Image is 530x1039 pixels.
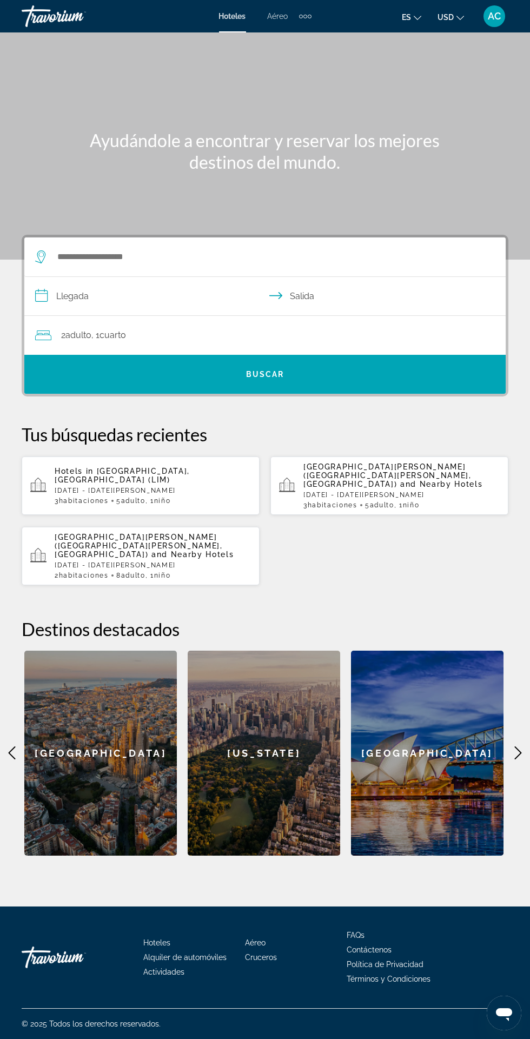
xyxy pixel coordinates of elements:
[303,462,472,488] span: [GEOGRAPHIC_DATA][PERSON_NAME] ([GEOGRAPHIC_DATA][PERSON_NAME], [GEOGRAPHIC_DATA])
[188,651,340,856] a: New York[US_STATE]
[143,968,184,976] a: Actividades
[55,561,251,569] p: [DATE] - [DATE][PERSON_NAME]
[438,9,464,25] button: Change currency
[154,497,171,505] span: Niño
[351,651,504,856] div: [GEOGRAPHIC_DATA]
[268,12,288,21] a: Aéreo
[347,931,365,939] a: FAQs
[22,941,130,974] a: Go Home
[145,497,171,505] span: , 1
[219,12,246,21] a: Hoteles
[56,249,479,265] input: Search hotel destination
[488,11,501,22] span: AC
[59,497,109,505] span: habitaciones
[303,491,500,499] p: [DATE] - [DATE][PERSON_NAME]
[400,480,483,488] span: and Nearby Hotels
[245,938,266,947] a: Aéreo
[22,618,508,640] h2: Destinos destacados
[22,2,130,30] a: Travorium
[24,355,506,394] button: Search
[151,550,234,559] span: and Nearby Hotels
[347,975,430,983] a: Términos y Condiciones
[121,572,145,579] span: Adulto
[351,651,504,856] a: Sydney[GEOGRAPHIC_DATA]
[24,316,506,355] button: Travelers: 2 adults, 0 children
[270,456,508,515] button: [GEOGRAPHIC_DATA][PERSON_NAME] ([GEOGRAPHIC_DATA][PERSON_NAME], [GEOGRAPHIC_DATA]) and Nearby Hot...
[480,5,508,28] button: User Menu
[402,13,411,22] span: es
[116,572,145,579] span: 8
[24,651,177,856] div: [GEOGRAPHIC_DATA]
[303,501,357,509] span: 3
[438,13,454,22] span: USD
[116,497,145,505] span: 5
[402,9,421,25] button: Change language
[24,277,506,316] button: Select check in and out date
[370,501,394,509] span: Adulto
[487,996,521,1030] iframe: Button to launch messaging window
[347,960,423,969] a: Política de Privacidad
[22,526,260,586] button: [GEOGRAPHIC_DATA][PERSON_NAME] ([GEOGRAPHIC_DATA][PERSON_NAME], [GEOGRAPHIC_DATA]) and Nearby Hot...
[245,953,277,962] a: Cruceros
[246,370,284,379] span: Buscar
[308,501,357,509] span: habitaciones
[59,572,109,579] span: habitaciones
[145,572,171,579] span: , 1
[24,237,506,394] div: Search widget
[143,953,227,962] a: Alquiler de automóviles
[154,572,171,579] span: Niño
[143,938,170,947] a: Hoteles
[121,497,145,505] span: Adulto
[188,651,340,856] div: [US_STATE]
[62,130,468,173] h1: Ayudándole a encontrar y reservar los mejores destinos del mundo.
[55,487,251,494] p: [DATE] - [DATE][PERSON_NAME]
[22,1020,161,1028] span: © 2025 Todos los derechos reservados.
[55,467,190,484] span: [GEOGRAPHIC_DATA], [GEOGRAPHIC_DATA] (LIM)
[347,945,392,954] a: Contáctenos
[91,328,126,343] span: , 1
[55,533,223,559] span: [GEOGRAPHIC_DATA][PERSON_NAME] ([GEOGRAPHIC_DATA][PERSON_NAME], [GEOGRAPHIC_DATA])
[365,501,394,509] span: 5
[394,501,420,509] span: , 1
[65,330,91,340] span: Adulto
[100,330,126,340] span: Cuarto
[22,423,508,445] p: Tus búsquedas recientes
[24,651,177,856] a: Barcelona[GEOGRAPHIC_DATA]
[22,456,260,515] button: Hotels in [GEOGRAPHIC_DATA], [GEOGRAPHIC_DATA] (LIM)[DATE] - [DATE][PERSON_NAME]3habitaciones5Adu...
[299,8,312,25] button: Extra navigation items
[55,572,109,579] span: 2
[55,467,94,475] span: Hotels in
[61,328,91,343] span: 2
[55,497,109,505] span: 3
[403,501,420,509] span: Niño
